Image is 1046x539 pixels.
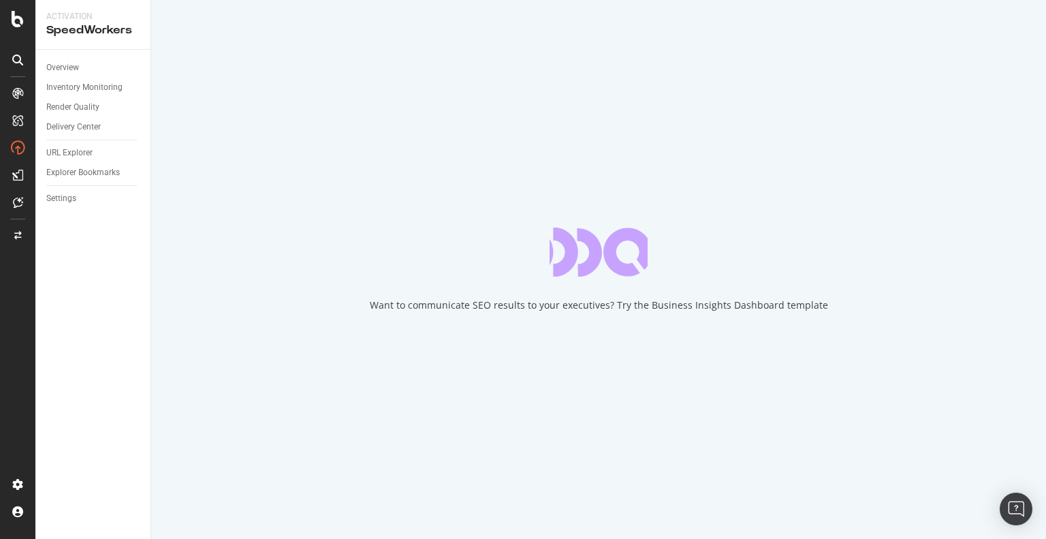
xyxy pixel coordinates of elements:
div: SpeedWorkers [46,22,140,38]
a: Delivery Center [46,120,141,134]
div: Inventory Monitoring [46,80,123,95]
a: Inventory Monitoring [46,80,141,95]
div: Explorer Bookmarks [46,166,120,180]
div: Render Quality [46,100,99,114]
a: Explorer Bookmarks [46,166,141,180]
a: URL Explorer [46,146,141,160]
div: Want to communicate SEO results to your executives? Try the Business Insights Dashboard template [370,298,828,312]
div: Overview [46,61,79,75]
div: Delivery Center [46,120,101,134]
a: Overview [46,61,141,75]
a: Render Quality [46,100,141,114]
div: URL Explorer [46,146,93,160]
a: Settings [46,191,141,206]
div: Open Intercom Messenger [1000,493,1032,525]
div: animation [550,228,648,277]
div: Settings [46,191,76,206]
div: Activation [46,11,140,22]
